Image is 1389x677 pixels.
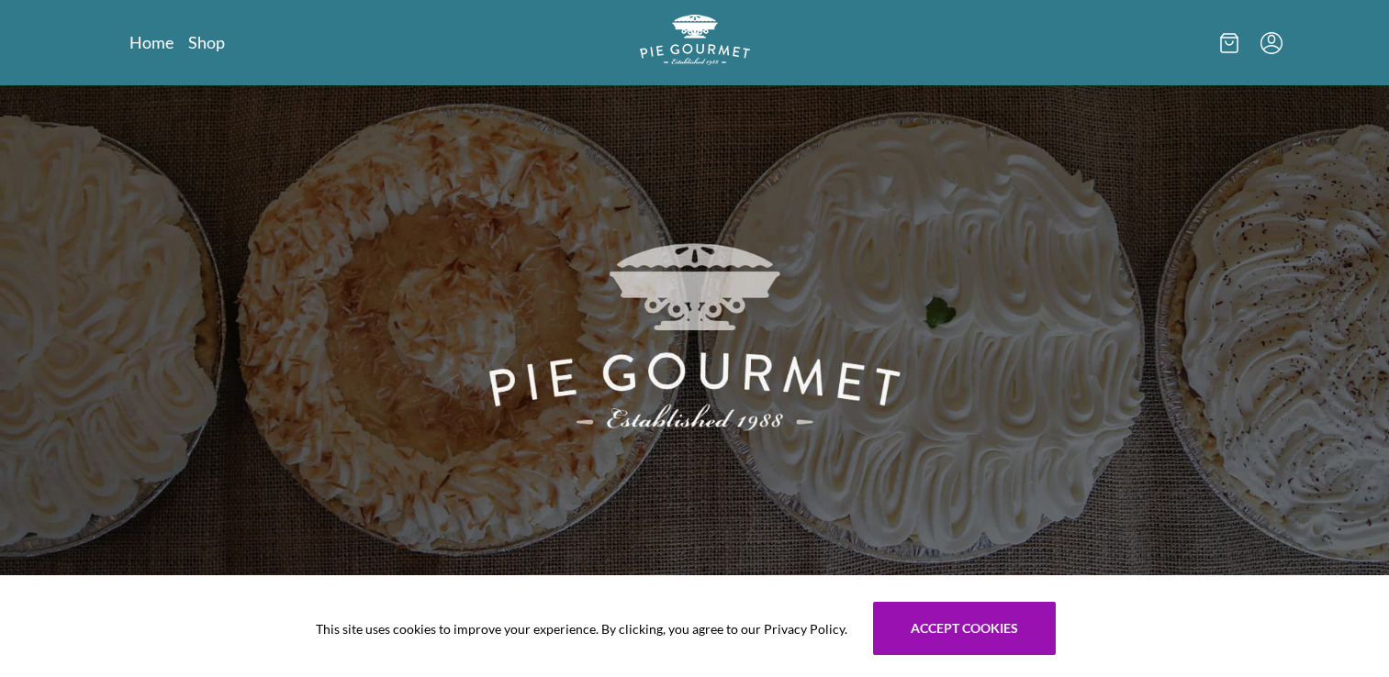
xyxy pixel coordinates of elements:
span: This site uses cookies to improve your experience. By clicking, you agree to our Privacy Policy. [316,619,847,638]
button: Menu [1260,32,1283,54]
a: Shop [188,31,225,53]
button: Accept cookies [873,602,1056,655]
a: Home [129,31,174,53]
a: Logo [640,15,750,71]
img: logo [640,15,750,65]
